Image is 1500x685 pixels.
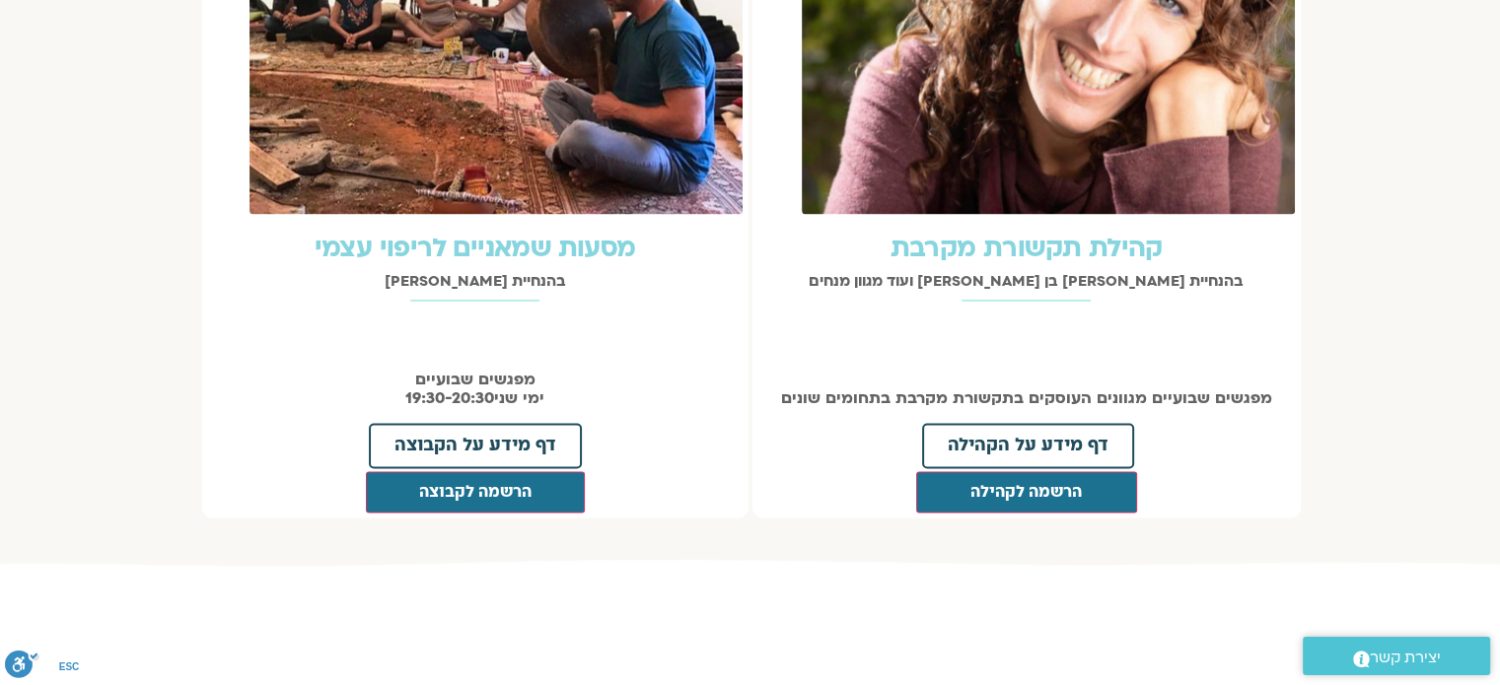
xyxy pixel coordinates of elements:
a: מסעות שמאניים לריפוי עצמי [314,231,635,266]
p: 19:30-20:30 [208,371,743,408]
a: קהילת תקשורת מקרבת [890,231,1162,266]
button: הרשמה לקהילה [916,471,1137,513]
a: יצירת קשר [1303,637,1490,675]
span: דף מידע על הקהילה [948,437,1108,454]
span: דף מידע על הקבוצה [394,437,556,454]
p: מפגשים שבועיים מגוונים העוסקים בתקשורת מקרבת בתחומים שונים [758,389,1295,408]
h2: בהנחיית [PERSON_NAME] [208,273,743,290]
button: הרשמה לקבוצה [366,471,585,513]
a: דף מידע על הקהילה [922,423,1134,468]
a: דף מידע על הקבוצה [369,423,582,468]
span: ימי שני [494,387,544,409]
span: מפגשים שבועיים [415,369,536,390]
h2: בהנחיית [PERSON_NAME] בן [PERSON_NAME] ועוד מגוון מנחים [758,273,1295,290]
span: יצירת קשר [1370,645,1441,671]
